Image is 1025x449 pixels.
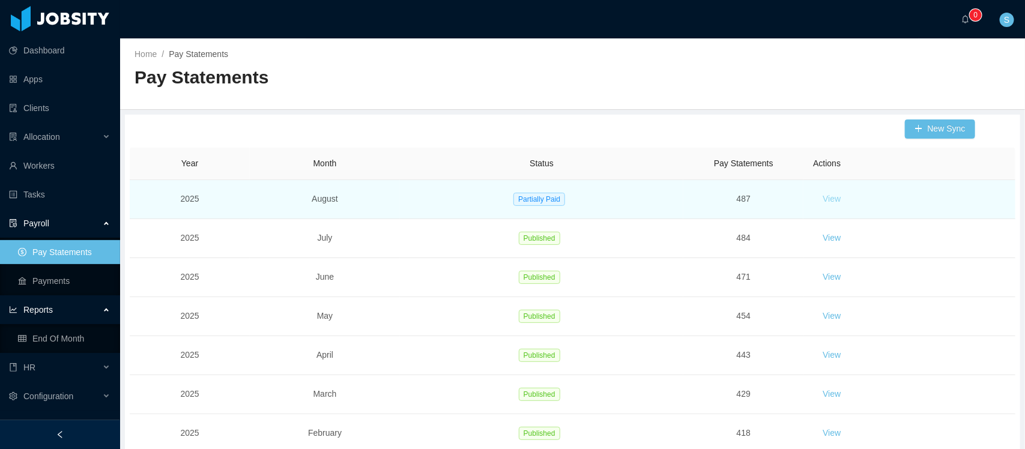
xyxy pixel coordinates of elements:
span: / [162,49,164,59]
i: icon: file-protect [9,219,17,228]
span: Configuration [23,391,73,401]
button: View [813,307,850,326]
span: Published [519,388,560,401]
i: icon: bell [961,15,970,23]
td: July [250,219,400,258]
span: Published [519,271,560,284]
td: 2025 [130,297,250,336]
span: Reports [23,305,53,315]
td: 2025 [130,180,250,219]
td: April [250,336,400,375]
a: icon: profileTasks [9,182,110,206]
button: View [813,385,850,404]
button: View [813,346,850,365]
span: Actions [813,158,841,168]
a: icon: dollarPay Statements [18,240,110,264]
td: 2025 [130,258,250,297]
td: May [250,297,400,336]
td: 2025 [130,375,250,414]
span: Partially Paid [513,193,565,206]
a: icon: userWorkers [9,154,110,178]
i: icon: solution [9,133,17,141]
a: icon: bankPayments [18,269,110,293]
span: Year [181,158,198,168]
span: Payroll [23,218,49,228]
a: icon: appstoreApps [9,67,110,91]
span: Published [519,232,560,245]
span: S [1004,13,1009,27]
td: August [250,180,400,219]
span: Published [519,310,560,323]
td: 429 [683,375,803,414]
span: Month [313,158,337,168]
span: Status [530,158,554,168]
td: 2025 [130,219,250,258]
button: View [813,190,850,209]
span: Pay Statements [169,49,228,59]
button: View [813,229,850,248]
button: View [813,424,850,443]
a: icon: pie-chartDashboard [9,38,110,62]
td: June [250,258,400,297]
td: 484 [683,219,803,258]
span: Published [519,427,560,440]
td: 471 [683,258,803,297]
sup: 0 [970,9,982,21]
span: Published [519,349,560,362]
a: icon: auditClients [9,96,110,120]
td: 443 [683,336,803,375]
button: icon: plusNew Sync [905,119,975,139]
i: icon: setting [9,392,17,400]
span: HR [23,363,35,372]
td: 2025 [130,336,250,375]
a: Home [135,49,157,59]
h2: Pay Statements [135,65,573,90]
span: Pay Statements [714,158,773,168]
button: View [813,268,850,287]
a: icon: tableEnd Of Month [18,327,110,351]
span: Allocation [23,132,60,142]
td: 487 [683,180,803,219]
td: March [250,375,400,414]
td: 454 [683,297,803,336]
i: icon: book [9,363,17,372]
i: icon: line-chart [9,306,17,314]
